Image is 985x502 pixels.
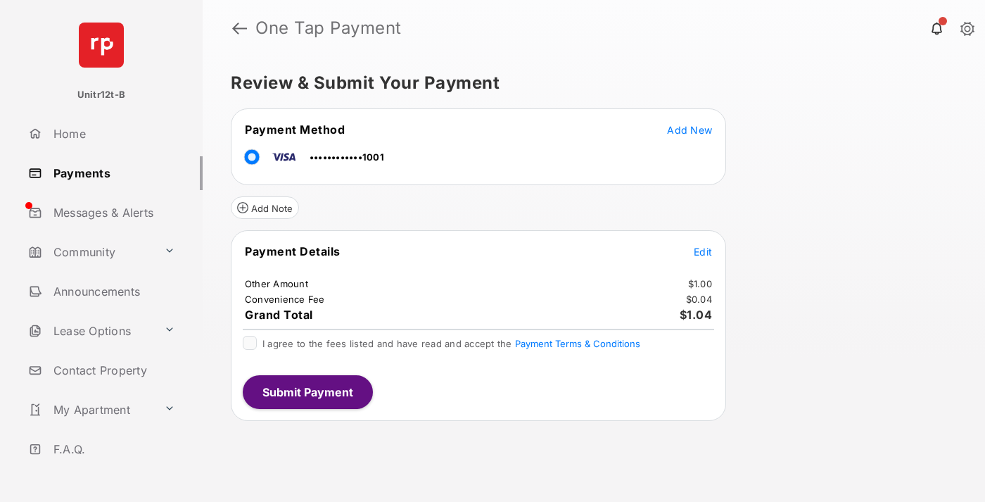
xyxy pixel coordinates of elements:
[515,338,640,349] button: I agree to the fees listed and have read and accept the
[23,235,158,269] a: Community
[79,23,124,68] img: svg+xml;base64,PHN2ZyB4bWxucz0iaHR0cDovL3d3dy53My5vcmcvMjAwMC9zdmciIHdpZHRoPSI2NCIgaGVpZ2h0PSI2NC...
[23,196,203,230] a: Messages & Alerts
[687,277,713,290] td: $1.00
[694,246,712,258] span: Edit
[667,123,712,137] button: Add New
[77,88,125,102] p: Unitr12t-B
[667,124,712,136] span: Add New
[685,293,713,306] td: $0.04
[245,123,345,137] span: Payment Method
[694,244,712,258] button: Edit
[244,277,309,290] td: Other Amount
[23,353,203,387] a: Contact Property
[23,393,158,427] a: My Apartment
[262,338,640,349] span: I agree to the fees listed and have read and accept the
[231,196,299,219] button: Add Note
[255,20,402,37] strong: One Tap Payment
[231,75,946,92] h5: Review & Submit Your Payment
[23,117,203,151] a: Home
[243,375,373,409] button: Submit Payment
[23,156,203,190] a: Payments
[23,314,158,348] a: Lease Options
[245,308,313,322] span: Grand Total
[680,308,713,322] span: $1.04
[245,244,341,258] span: Payment Details
[23,432,203,466] a: F.A.Q.
[23,275,203,308] a: Announcements
[310,151,384,163] span: ••••••••••••1001
[244,293,326,306] td: Convenience Fee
